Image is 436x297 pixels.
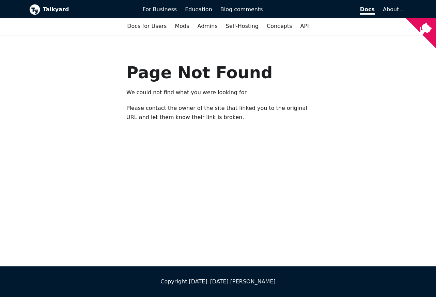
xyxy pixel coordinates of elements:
span: Education [185,6,212,13]
a: Docs for Users [123,20,171,32]
a: For Business [139,4,181,15]
span: Docs [360,6,375,15]
img: Talkyard logo [29,4,40,15]
a: Mods [171,20,193,32]
span: Blog comments [220,6,263,13]
div: Copyright [DATE]–[DATE] [PERSON_NAME] [29,277,407,286]
b: Talkyard [43,5,133,14]
span: For Business [143,6,177,13]
a: Concepts [263,20,296,32]
a: Admins [193,20,222,32]
a: Docs [267,4,379,15]
a: Self-Hosting [222,20,263,32]
p: Please contact the owner of the site that linked you to the original URL and let them know their ... [126,104,310,122]
p: We could not find what you were looking for. [126,88,310,97]
a: Education [181,4,216,15]
a: About [383,6,403,13]
a: Talkyard logoTalkyard [29,4,133,15]
a: Blog comments [216,4,267,15]
h1: Page Not Found [126,62,310,83]
a: API [296,20,313,32]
